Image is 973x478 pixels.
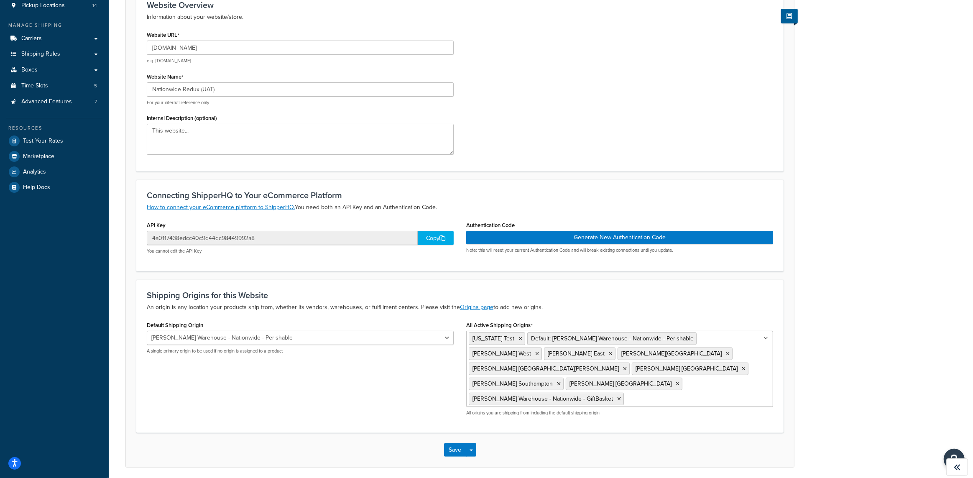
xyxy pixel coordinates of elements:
[466,231,773,244] button: Generate New Authentication Code
[147,74,184,80] label: Website Name
[147,202,773,212] p: You need both an API Key and an Authentication Code.
[147,248,454,254] p: You cannot edit the API Key
[147,58,454,64] p: e.g. [DOMAIN_NAME]
[21,2,65,9] span: Pickup Locations
[621,349,722,358] span: [PERSON_NAME][GEOGRAPHIC_DATA]
[6,78,102,94] li: Time Slots
[548,349,605,358] span: [PERSON_NAME] East
[147,115,217,121] label: Internal Description (optional)
[21,82,48,89] span: Time Slots
[6,94,102,110] li: Advanced Features
[6,133,102,148] a: Test Your Rates
[460,303,493,312] a: Origins page
[466,410,773,416] p: All origins you are shipping from including the default shipping origin
[147,32,179,38] label: Website URL
[147,191,773,200] h3: Connecting ShipperHQ to Your eCommerce Platform
[147,348,454,354] p: A single primary origin to be used if no origin is assigned to a product
[472,349,531,358] span: [PERSON_NAME] West
[6,180,102,195] a: Help Docs
[636,364,738,373] span: [PERSON_NAME] [GEOGRAPHIC_DATA]
[781,9,798,23] button: Show Help Docs
[147,0,773,10] h3: Website Overview
[6,125,102,132] div: Resources
[6,164,102,179] a: Analytics
[6,22,102,29] div: Manage Shipping
[6,46,102,62] a: Shipping Rules
[6,62,102,78] a: Boxes
[466,322,533,329] label: All Active Shipping Origins
[6,78,102,94] a: Time Slots5
[147,12,773,22] p: Information about your website/store.
[147,302,773,312] p: An origin is any location your products ship from, whether its vendors, warehouses, or fulfillmen...
[21,66,38,74] span: Boxes
[147,322,203,328] label: Default Shipping Origin
[94,82,97,89] span: 5
[21,35,42,42] span: Carriers
[6,31,102,46] a: Carriers
[418,231,454,245] div: Copy
[23,184,50,191] span: Help Docs
[23,153,54,160] span: Marketplace
[23,138,63,145] span: Test Your Rates
[944,449,965,470] button: Open Resource Center
[147,100,454,106] p: For your internal reference only
[472,364,619,373] span: [PERSON_NAME] [GEOGRAPHIC_DATA][PERSON_NAME]
[569,379,672,388] span: [PERSON_NAME] [GEOGRAPHIC_DATA]
[472,379,553,388] span: [PERSON_NAME] Southampton
[472,334,514,343] span: [US_STATE] Test
[147,291,773,300] h3: Shipping Origins for this Website
[94,98,97,105] span: 7
[147,203,295,212] a: How to connect your eCommerce platform to ShipperHQ.
[147,124,454,155] textarea: This website...
[21,51,60,58] span: Shipping Rules
[92,2,97,9] span: 14
[444,443,467,457] button: Save
[21,98,72,105] span: Advanced Features
[472,394,613,403] span: [PERSON_NAME] Warehouse - Nationwide - GiftBasket
[147,222,166,228] label: API Key
[6,149,102,164] a: Marketplace
[23,169,46,176] span: Analytics
[6,94,102,110] a: Advanced Features7
[531,334,694,343] span: Default: [PERSON_NAME] Warehouse - Nationwide - Perishable
[466,247,773,253] p: Note: this will reset your current Authentication Code and will break existing connections until ...
[466,222,515,228] label: Authentication Code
